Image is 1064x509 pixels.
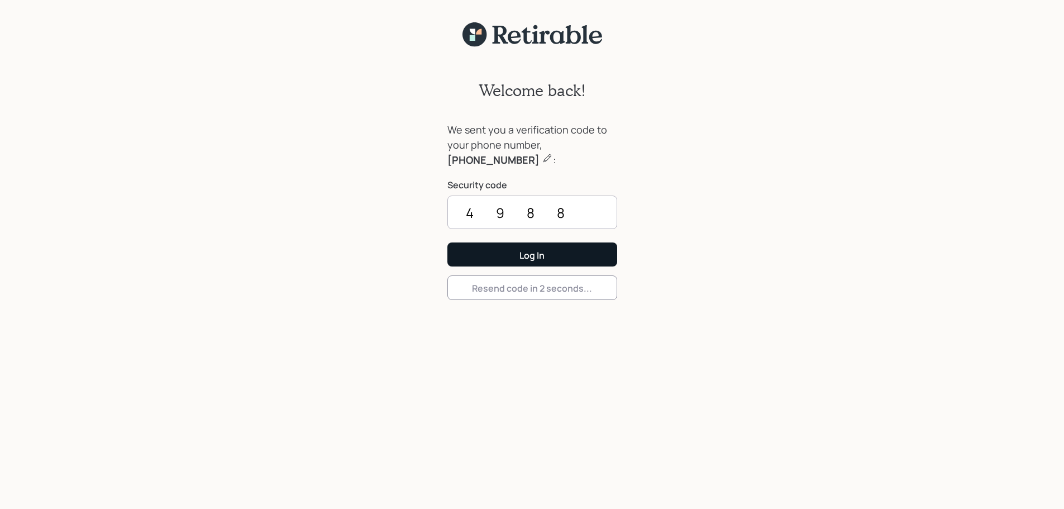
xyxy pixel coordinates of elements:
[472,282,592,294] div: Resend code in 2 seconds...
[519,249,545,261] div: Log In
[447,196,617,229] input: ••••
[479,81,586,100] h2: Welcome back!
[447,275,617,299] button: Resend code in 2 seconds...
[447,153,540,167] b: [PHONE_NUMBER]
[447,179,617,191] label: Security code
[447,242,617,267] button: Log In
[447,122,617,168] div: We sent you a verification code to your phone number, :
